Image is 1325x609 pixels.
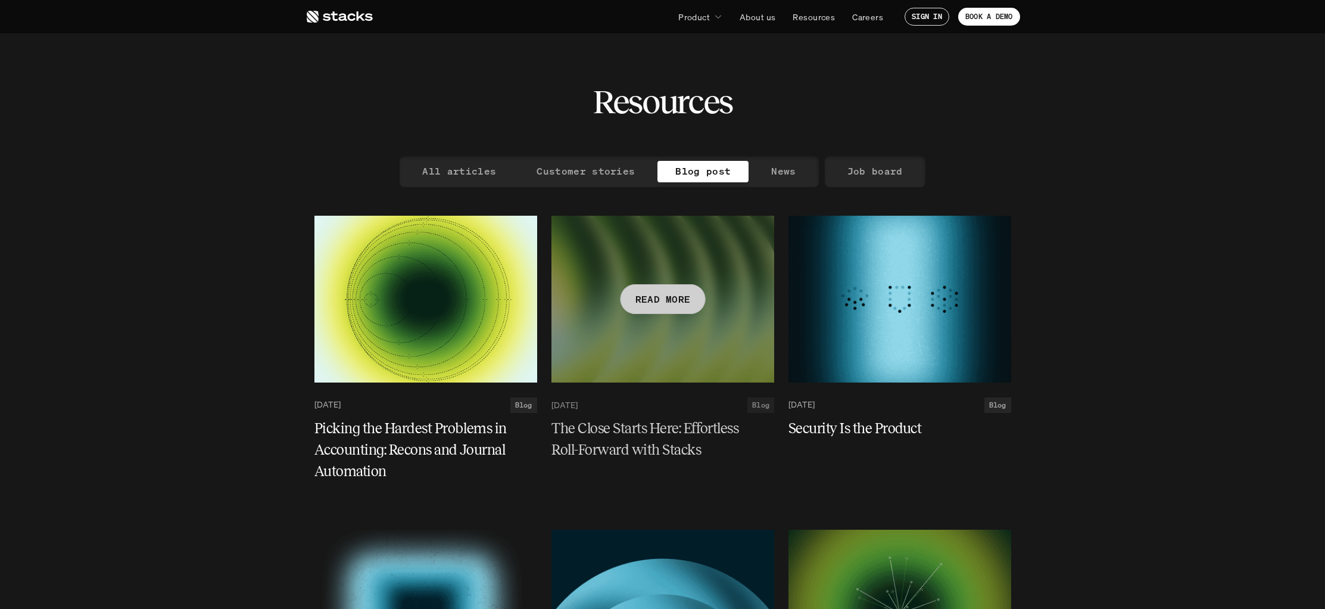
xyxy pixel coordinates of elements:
p: [DATE] [788,400,815,410]
p: Blog post [675,163,731,180]
h2: Blog [752,401,769,409]
h2: Resources [593,83,732,120]
a: All articles [404,161,514,182]
a: Job board [830,161,921,182]
p: READ MORE [635,290,690,307]
a: News [753,161,813,182]
a: SIGN IN [905,8,949,26]
a: Privacy Policy [179,54,230,63]
p: Product [678,11,710,23]
p: [DATE] [551,400,578,410]
p: BOOK A DEMO [965,13,1013,21]
p: [DATE] [314,400,341,410]
p: Careers [852,11,883,23]
a: About us [732,6,782,27]
h5: Security Is the Product [788,418,997,439]
p: Customer stories [537,163,635,180]
a: BOOK A DEMO [958,8,1020,26]
a: [DATE]Blog [551,397,774,413]
p: SIGN IN [912,13,942,21]
a: Security Is the Product [788,418,1011,439]
a: The Close Starts Here: Effortless Roll-Forward with Stacks [551,418,774,461]
p: About us [740,11,775,23]
a: Picking the Hardest Problems in Accounting: Recons and Journal Automation [314,418,537,482]
a: Blog post [657,161,749,182]
a: Customer stories [519,161,653,182]
a: Careers [845,6,890,27]
h5: Picking the Hardest Problems in Accounting: Recons and Journal Automation [314,418,523,482]
a: Resources [785,6,842,27]
a: [DATE]Blog [314,397,537,413]
p: All articles [422,163,496,180]
a: READ MORE [551,216,774,383]
h2: Blog [989,401,1006,409]
p: News [771,163,796,180]
a: [DATE]Blog [788,397,1011,413]
p: Job board [847,163,903,180]
h5: The Close Starts Here: Effortless Roll-Forward with Stacks [551,418,760,461]
p: Resources [793,11,835,23]
h2: Blog [515,401,532,409]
